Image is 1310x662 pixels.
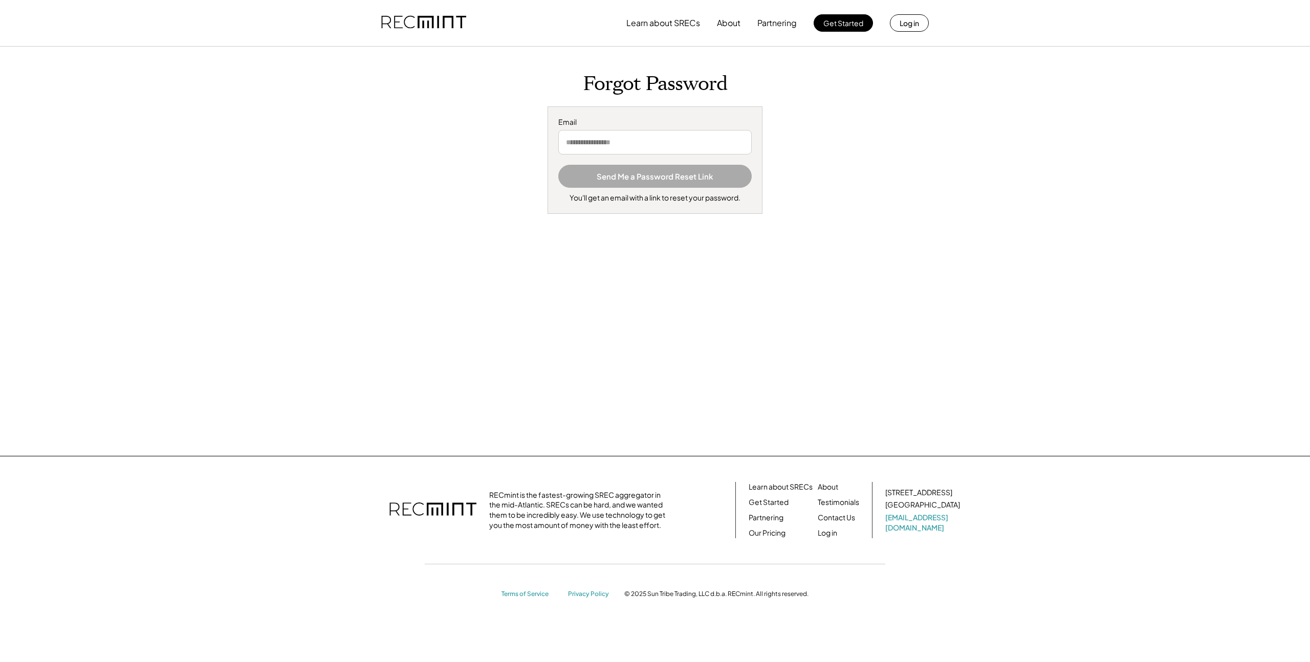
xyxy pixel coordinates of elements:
[381,6,466,40] img: recmint-logotype%403x.png
[389,492,476,528] img: recmint-logotype%403x.png
[890,14,929,32] button: Log in
[749,513,783,523] a: Partnering
[818,513,855,523] a: Contact Us
[489,490,671,530] div: RECmint is the fastest-growing SREC aggregator in the mid-Atlantic. SRECs can be hard, and we wan...
[624,590,809,598] div: © 2025 Sun Tribe Trading, LLC d.b.a. RECmint. All rights reserved.
[501,590,558,599] a: Terms of Service
[885,488,952,498] div: [STREET_ADDRESS]
[818,482,838,492] a: About
[749,482,813,492] a: Learn about SRECs
[885,513,962,533] a: [EMAIL_ADDRESS][DOMAIN_NAME]
[749,528,785,538] a: Our Pricing
[814,14,873,32] button: Get Started
[338,72,972,96] h1: Forgot Password
[749,497,789,507] a: Get Started
[626,13,700,33] button: Learn about SRECs
[570,193,740,203] div: You'll get an email with a link to reset your password.
[818,528,837,538] a: Log in
[717,13,740,33] button: About
[757,13,797,33] button: Partnering
[885,500,960,510] div: [GEOGRAPHIC_DATA]
[568,590,614,599] a: Privacy Policy
[558,117,752,127] div: Email
[818,497,859,507] a: Testimonials
[558,165,752,188] button: Send Me a Password Reset Link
